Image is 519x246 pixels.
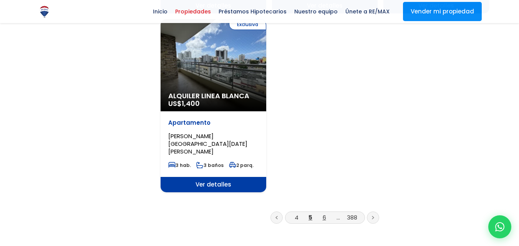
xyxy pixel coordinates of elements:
span: 3 baños [196,162,224,168]
span: 1,400 [182,99,200,108]
span: Propiedades [171,6,215,17]
a: Vender mi propiedad [403,2,482,21]
span: US$ [168,99,200,108]
a: 5 [308,213,312,221]
span: Inicio [149,6,171,17]
img: Logo de REMAX [38,5,51,18]
span: Nuestro equipo [290,6,342,17]
a: 388 [347,213,357,221]
span: Ver detalles [161,177,266,192]
span: Alquiler Linea Blanca [168,92,259,100]
span: Exclusiva [229,19,266,30]
a: 4 [295,213,298,221]
p: Apartamento [168,119,259,127]
a: ... [337,213,340,221]
span: [PERSON_NAME][GEOGRAPHIC_DATA][DATE][PERSON_NAME] [168,132,247,155]
span: Préstamos Hipotecarios [215,6,290,17]
a: 6 [323,213,326,221]
span: Únete a RE/MAX [342,6,393,17]
a: Exclusiva Alquiler Linea Blanca US$1,400 Apartamento [PERSON_NAME][GEOGRAPHIC_DATA][DATE][PERSON_... [161,19,266,192]
span: 3 hab. [168,162,191,168]
span: 2 parq. [229,162,254,168]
